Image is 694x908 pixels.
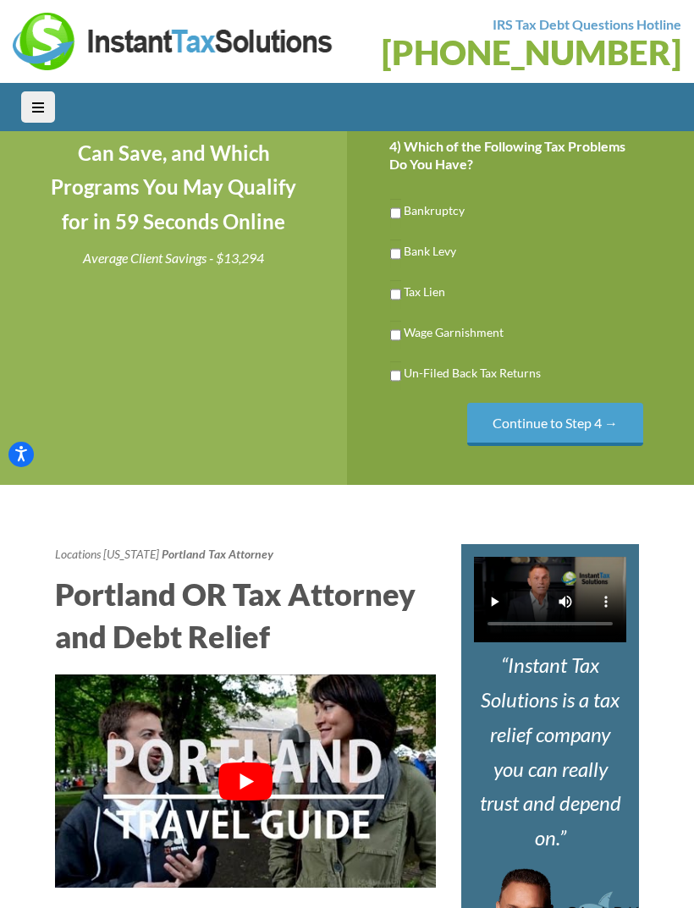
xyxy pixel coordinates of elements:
[83,250,264,266] i: Average Client Savings - $13,294
[480,652,621,850] i: Instant Tax Solutions is a tax relief company you can really trust and depend on.
[162,547,273,561] strong: Portland Tax Attorney
[493,16,681,32] strong: IRS Tax Debt Questions Hotline
[42,102,305,239] h4: Calculate How Much You Can Save, and Which Programs You May Qualify for in 59 Seconds Online
[404,242,456,260] label: Bank Levy
[404,364,541,382] label: Un-Filed Back Tax Returns
[382,32,681,73] a: [PHONE_NUMBER]
[13,13,334,70] img: Instant Tax Solutions Logo
[404,201,465,219] label: Bankruptcy
[55,674,436,889] button: Play Youtube video
[389,138,638,173] label: 4) Which of the Following Tax Problems Do You Have?
[404,323,504,341] label: Wage Garnishment
[404,283,445,300] label: Tax Lien
[55,547,101,561] a: Locations
[21,91,55,123] button: Menu Icon
[13,31,334,47] a: Instant Tax Solutions Logo
[55,573,436,658] h2: Portland OR Tax Attorney and Debt Relief
[103,547,159,561] a: [US_STATE]
[467,403,643,446] input: Continue to Step 4 →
